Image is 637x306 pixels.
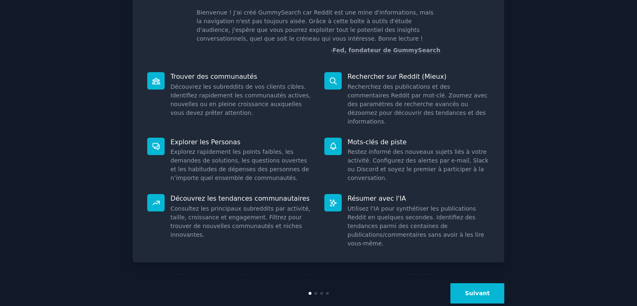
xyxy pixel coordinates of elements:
[348,73,447,80] font: Rechercher sur Reddit (Mieux)
[333,47,440,53] font: Fed, fondateur de GummySearch
[348,138,406,146] font: Mots-clés de piste
[170,73,257,80] font: Trouver des communautés
[170,194,310,202] font: Découvrez les tendances communautaires
[170,83,311,116] font: Découvrez les subreddits de vos clients cibles. Identifiez rapidement les communautés actives, no...
[465,290,490,296] font: Suivant
[348,205,484,247] font: Utilisez l'IA pour synthétiser les publications Reddit en quelques secondes. Identifiez des tenda...
[450,283,504,304] button: Suivant
[197,9,433,42] font: Bienvenue ! J'ai créé GummySearch car Reddit est une mine d'informations, mais la navigation n'es...
[348,83,488,125] font: Recherchez des publications et des commentaires Reddit par mot-clé. Zoomez avec des paramètres de...
[331,47,333,53] font: -
[348,194,406,202] font: Résumer avec l'IA
[333,47,440,54] a: Fed, fondateur de GummySearch
[170,138,241,146] font: Explorer les Personas
[170,148,309,181] font: Explorez rapidement les points faibles, les demandes de solutions, les questions ouvertes et les ...
[170,205,311,238] font: Consultez les principaux subreddits par activité, taille, croissance et engagement. Filtrez pour ...
[348,148,489,181] font: Restez informé des nouveaux sujets liés à votre activité. Configurez des alertes par e-mail, Slac...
